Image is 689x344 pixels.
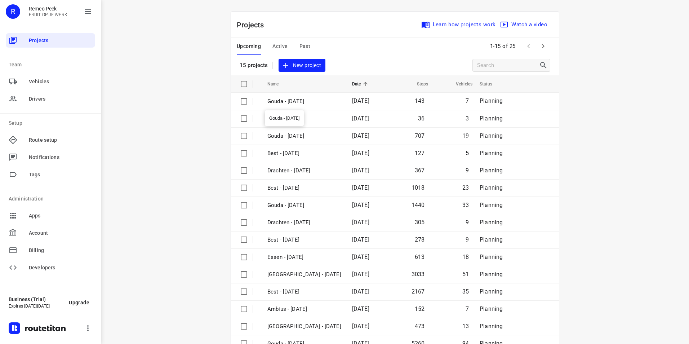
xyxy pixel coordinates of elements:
span: Vehicles [29,78,92,85]
p: Expires [DATE][DATE] [9,304,63,309]
p: Administration [9,195,95,203]
div: Account [6,226,95,240]
div: Tags [6,167,95,182]
span: Status [480,80,502,88]
span: 9 [466,219,469,226]
span: [DATE] [352,288,369,295]
p: Antwerpen - Monday [267,322,341,331]
span: Upgrade [69,300,89,305]
div: Search [539,61,550,70]
span: Developers [29,264,92,272]
span: 305 [415,219,425,226]
span: 1018 [412,184,425,191]
p: Projects [237,19,270,30]
span: Vehicles [446,80,472,88]
p: 15 projects [240,62,268,69]
span: Billing [29,247,92,254]
span: Planning [480,305,503,312]
span: 13 [462,323,469,330]
p: Essen - Monday [267,253,341,261]
p: Zwolle - Monday [267,270,341,279]
div: Notifications [6,150,95,164]
span: 367 [415,167,425,174]
span: Date [352,80,370,88]
span: 36 [418,115,424,122]
span: 1440 [412,202,425,208]
span: [DATE] [352,271,369,278]
span: [DATE] [352,219,369,226]
span: 143 [415,97,425,104]
span: Planning [480,288,503,295]
span: Planning [480,184,503,191]
div: Billing [6,243,95,257]
span: [DATE] [352,236,369,243]
span: Next Page [536,39,550,53]
span: 2167 [412,288,425,295]
p: Best - Thursday [267,149,341,158]
span: Previous Page [521,39,536,53]
span: Planning [480,271,503,278]
p: Best - Wednesday [267,184,341,192]
p: Business (Trial) [9,296,63,302]
button: Upgrade [63,296,95,309]
span: [DATE] [352,323,369,330]
p: FRUIT OP JE WERK [29,12,67,17]
span: Apps [29,212,92,220]
span: 33 [462,202,469,208]
span: Drivers [29,95,92,103]
p: Best - Friday [267,115,341,123]
p: Best - Monday [267,288,341,296]
span: [DATE] [352,150,369,156]
span: Projects [29,37,92,44]
span: 473 [415,323,425,330]
p: Remco Peek [29,6,67,12]
span: 127 [415,150,425,156]
p: Gouda - Tuesday [267,201,341,210]
div: Developers [6,260,95,275]
p: Gouda - Thursday [267,132,341,140]
span: [DATE] [352,132,369,139]
span: 3033 [412,271,425,278]
div: Vehicles [6,74,95,89]
span: [DATE] [352,202,369,208]
input: Search projects [477,60,539,71]
div: R [6,4,20,19]
span: New project [283,61,321,70]
span: 7 [466,305,469,312]
span: 3 [466,115,469,122]
span: [DATE] [352,253,369,260]
span: 35 [462,288,469,295]
p: Best - Tuesday [267,236,341,244]
span: Planning [480,115,503,122]
span: Route setup [29,136,92,144]
span: Planning [480,253,503,260]
span: Planning [480,236,503,243]
span: Upcoming [237,42,261,51]
p: Setup [9,119,95,127]
span: 19 [462,132,469,139]
span: 707 [415,132,425,139]
span: Planning [480,97,503,104]
span: [DATE] [352,167,369,174]
span: [DATE] [352,97,369,104]
span: Planning [480,167,503,174]
button: New project [279,59,325,72]
span: [DATE] [352,305,369,312]
span: Planning [480,132,503,139]
span: Account [29,229,92,237]
span: Past [299,42,311,51]
div: Projects [6,33,95,48]
span: 5 [466,150,469,156]
span: [DATE] [352,115,369,122]
span: 613 [415,253,425,260]
span: Planning [480,202,503,208]
span: 9 [466,167,469,174]
span: 51 [462,271,469,278]
p: Gouda - [DATE] [267,97,341,106]
span: Stops [408,80,428,88]
div: Drivers [6,92,95,106]
p: Drachten - Wednesday [267,167,341,175]
span: 9 [466,236,469,243]
span: Active [272,42,288,51]
span: Notifications [29,154,92,161]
